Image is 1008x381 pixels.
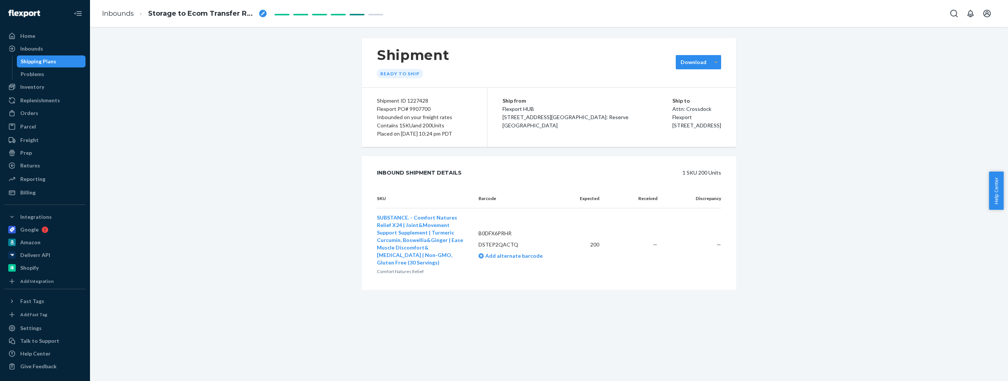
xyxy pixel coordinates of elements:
[4,310,85,319] a: Add Fast Tag
[102,9,134,18] a: Inbounds
[979,6,994,21] button: Open account menu
[717,241,721,248] span: —
[672,113,721,121] p: Flexport
[20,363,57,370] div: Give Feedback
[377,121,472,130] div: Contains 1 SKU and 200 Units
[377,97,472,105] div: Shipment ID 1227428
[20,251,50,259] div: Deliverr API
[4,187,85,199] a: Billing
[21,70,44,78] div: Problems
[20,350,51,357] div: Help Center
[20,32,35,40] div: Home
[20,278,54,284] div: Add Integration
[20,337,59,345] div: Talk to Support
[4,81,85,93] a: Inventory
[20,239,40,246] div: Amazon
[4,43,85,55] a: Inbounds
[17,68,86,80] a: Problems
[4,295,85,307] button: Fast Tags
[478,230,562,237] p: B0DFX6PRHR
[502,106,628,128] span: Flexport HUB [STREET_ADDRESS][GEOGRAPHIC_DATA]: Reserve [GEOGRAPHIC_DATA]
[989,172,1003,210] button: Help Center
[4,262,85,274] a: Shopify
[681,58,706,66] label: Download
[377,113,472,121] div: Inbounded on your freight rates
[4,348,85,360] a: Help Center
[20,213,52,221] div: Integrations
[377,214,463,266] span: SUBSTANCE. - Comfort Natures Relief X24 | Joint&Movement Support Supplement | Turmeric Curcumin, ...
[472,189,568,208] th: Barcode
[20,109,38,117] div: Orders
[20,123,36,130] div: Parcel
[478,253,543,259] a: Add alternate barcode
[20,97,60,104] div: Replenishments
[377,105,472,113] div: Flexport PO# 9907700
[4,147,85,159] a: Prep
[20,297,44,305] div: Fast Tags
[4,121,85,133] a: Parcel
[377,214,466,266] button: SUBSTANCE. - Comfort Natures Relief X24 | Joint&Movement Support Supplement | Turmeric Curcumin, ...
[20,175,45,183] div: Reporting
[946,6,961,21] button: Open Search Box
[4,173,85,185] a: Reporting
[4,335,85,347] a: Talk to Support
[568,208,605,281] td: 200
[148,9,256,19] span: Storage to Ecom Transfer RPYK8JUGLTI11
[377,269,424,274] span: Comfort Natures Relief
[20,189,36,196] div: Billing
[4,211,85,223] button: Integrations
[4,249,85,261] a: Deliverr API
[4,322,85,334] a: Settings
[484,253,543,259] span: Add alternate barcode
[663,189,721,208] th: Discrepancy
[70,6,85,21] button: Close Navigation
[20,226,39,233] div: Google
[653,241,657,248] span: —
[568,189,605,208] th: Expected
[4,107,85,119] a: Orders
[20,149,32,157] div: Prep
[8,10,40,17] img: Flexport logo
[21,58,56,65] div: Shipping Plans
[605,189,663,208] th: Received
[672,97,721,105] p: Ship to
[377,165,462,180] div: Inbound Shipment Details
[4,30,85,42] a: Home
[4,360,85,372] button: Give Feedback
[4,236,85,248] a: Amazon
[20,264,39,272] div: Shopify
[20,83,44,91] div: Inventory
[20,162,40,169] div: Returns
[672,105,721,113] p: Attn: Crossdock
[4,224,85,236] a: Google
[377,69,423,78] div: Ready to ship
[377,130,472,138] div: Placed on [DATE] 10:24 pm PDT
[20,45,43,52] div: Inbounds
[20,311,47,318] div: Add Fast Tag
[672,122,721,128] span: [STREET_ADDRESS]
[20,136,39,144] div: Freight
[478,165,721,180] div: 1 SKU 200 Units
[4,94,85,106] a: Replenishments
[377,189,472,208] th: SKU
[963,6,978,21] button: Open notifications
[4,160,85,172] a: Returns
[502,97,672,105] p: Ship from
[377,47,449,63] h1: Shipment
[478,241,562,248] p: DSTEP2QACTQ
[96,3,273,25] ol: breadcrumbs
[20,324,42,332] div: Settings
[4,134,85,146] a: Freight
[4,277,85,286] a: Add Integration
[17,55,86,67] a: Shipping Plans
